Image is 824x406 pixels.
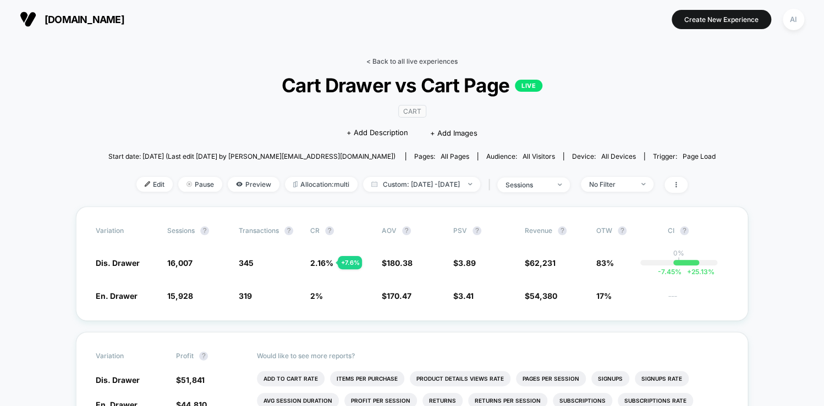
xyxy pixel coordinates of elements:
[530,291,557,301] span: 54,380
[338,256,362,269] div: + 7.6 %
[468,183,472,185] img: end
[108,152,395,160] span: Start date: [DATE] (Last edit [DATE] by [PERSON_NAME][EMAIL_ADDRESS][DOMAIN_NAME])
[96,258,140,268] span: Dis. Drawer
[596,258,614,268] span: 83%
[779,8,807,31] button: AI
[635,371,689,386] li: Signups Rate
[672,10,771,29] button: Create New Experience
[687,268,691,276] span: +
[363,177,480,192] span: Custom: [DATE] - [DATE]
[96,226,156,235] span: Variation
[441,152,469,160] span: all pages
[387,258,413,268] span: 180.38
[653,152,716,160] div: Trigger:
[558,226,567,235] button: ?
[430,129,477,137] span: + Add Images
[167,258,193,268] span: 16,007
[200,226,209,235] button: ?
[96,375,140,385] span: Dis. Drawer
[678,257,680,265] p: |
[45,14,124,25] span: [DOMAIN_NAME]
[310,291,323,301] span: 2 %
[167,226,195,235] span: Sessions
[285,177,358,192] span: Allocation: multi
[591,371,629,386] li: Signups
[387,291,411,301] span: 170.47
[199,352,208,360] button: ?
[515,80,542,92] p: LIVE
[167,291,193,301] span: 15,928
[618,226,627,235] button: ?
[257,371,325,386] li: Add To Cart Rate
[506,181,550,189] div: sessions
[668,226,728,235] span: CI
[293,181,298,187] img: rebalance
[668,293,728,301] span: ---
[641,183,645,185] img: end
[239,258,254,268] span: 345
[96,291,138,301] span: En. Drawer
[139,74,685,97] span: Cart Drawer vs Cart Page
[145,181,150,187] img: edit
[473,226,481,235] button: ?
[410,371,510,386] li: Product Details Views Rate
[601,152,636,160] span: all devices
[596,226,657,235] span: OTW
[458,258,476,268] span: 3.89
[596,291,612,301] span: 17%
[228,177,279,192] span: Preview
[658,268,682,276] span: -7.45 %
[525,291,557,301] span: $
[382,226,397,235] span: AOV
[284,226,293,235] button: ?
[453,291,474,301] span: $
[486,152,555,160] div: Audience:
[525,258,556,268] span: $
[558,183,562,186] img: end
[523,152,555,160] span: All Visitors
[371,181,377,187] img: calendar
[181,375,205,385] span: 51,841
[96,352,156,360] span: Variation
[136,177,173,192] span: Edit
[239,226,279,235] span: Transactions
[453,258,476,268] span: $
[563,152,644,160] span: Device:
[589,180,633,188] div: No Filter
[402,226,411,235] button: ?
[17,10,128,28] button: [DOMAIN_NAME]
[783,9,804,30] div: AI
[186,181,192,187] img: end
[458,291,474,301] span: 3.41
[398,105,426,118] span: CART
[310,258,333,268] span: 2.16 %
[239,291,252,301] span: 319
[683,152,716,160] span: Page Load
[176,352,194,360] span: Profit
[325,226,334,235] button: ?
[178,177,222,192] span: Pause
[382,258,413,268] span: $
[382,291,411,301] span: $
[310,226,320,235] span: CR
[176,375,205,385] span: $
[330,371,404,386] li: Items Per Purchase
[673,249,684,257] p: 0%
[682,268,715,276] span: 25.13 %
[486,177,497,193] span: |
[414,152,469,160] div: Pages:
[20,11,36,27] img: Visually logo
[530,258,556,268] span: 62,231
[257,352,729,360] p: Would like to see more reports?
[347,127,408,138] span: + Add Description
[680,226,689,235] button: ?
[453,226,467,235] span: PSV
[366,57,458,65] a: < Back to all live experiences
[525,226,552,235] span: Revenue
[516,371,586,386] li: Pages Per Session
